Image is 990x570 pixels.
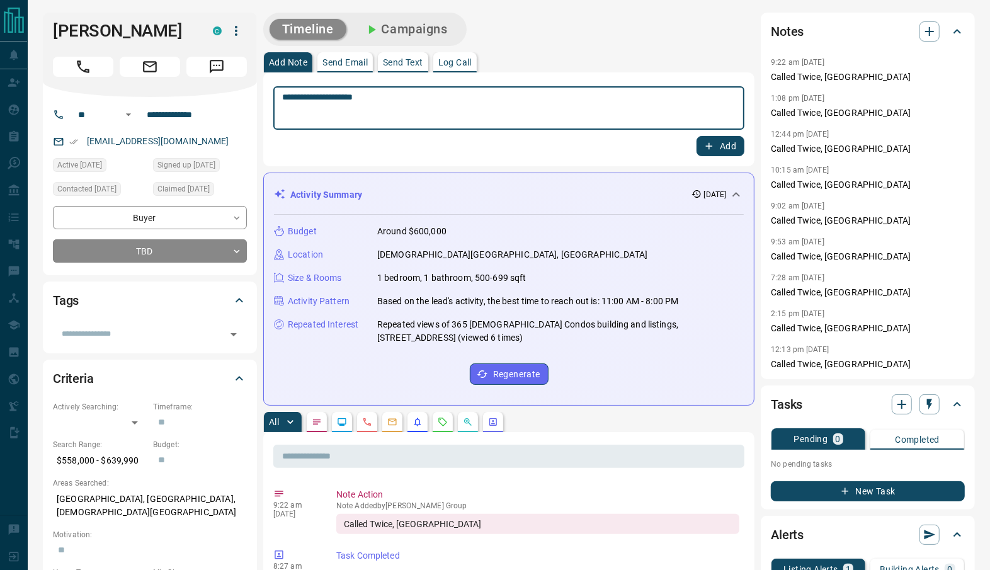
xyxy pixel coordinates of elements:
div: Activity Summary[DATE] [274,183,744,207]
div: Alerts [771,520,965,550]
button: Regenerate [470,363,549,385]
p: Location [288,248,323,261]
div: Called Twice, [GEOGRAPHIC_DATA] [336,514,739,534]
svg: Opportunities [463,417,473,427]
span: Active [DATE] [57,159,102,171]
p: 9:22 am [273,501,317,510]
p: All [269,418,279,426]
span: Claimed [DATE] [157,183,210,195]
h1: [PERSON_NAME] [53,21,194,41]
p: 1 bedroom, 1 bathroom, 500-699 sqft [377,271,526,285]
div: Notes [771,16,965,47]
p: Called Twice, [GEOGRAPHIC_DATA] [771,250,965,263]
svg: Agent Actions [488,417,498,427]
p: Search Range: [53,439,147,450]
p: [DATE] [273,510,317,518]
p: 10:15 am [DATE] [771,166,829,174]
span: Message [186,57,247,77]
div: Mon Aug 18 2025 [153,182,247,200]
p: $558,000 - $639,990 [53,450,147,471]
a: [EMAIL_ADDRESS][DOMAIN_NAME] [87,136,229,146]
span: Signed up [DATE] [157,159,215,171]
p: Activity Pattern [288,295,350,308]
p: Activity Summary [290,188,362,202]
p: 9:02 am [DATE] [771,202,824,210]
p: Completed [895,435,940,444]
div: Buyer [53,206,247,229]
div: Mon Aug 18 2025 [153,158,247,176]
button: Open [225,326,242,343]
p: [GEOGRAPHIC_DATA], [GEOGRAPHIC_DATA], [DEMOGRAPHIC_DATA][GEOGRAPHIC_DATA] [53,489,247,523]
div: Tasks [771,389,965,419]
p: Repeated views of 365 [DEMOGRAPHIC_DATA] Condos building and listings, [STREET_ADDRESS] (viewed 6... [377,318,744,345]
p: Note Added by [PERSON_NAME] Group [336,501,739,510]
button: Campaigns [351,19,460,40]
span: Email [120,57,180,77]
p: 12:44 pm [DATE] [771,130,829,139]
h2: Tags [53,290,79,311]
p: Called Twice, [GEOGRAPHIC_DATA] [771,214,965,227]
h2: Alerts [771,525,804,545]
p: Called Twice, [GEOGRAPHIC_DATA] [771,71,965,84]
p: Called Twice, [GEOGRAPHIC_DATA] [771,142,965,156]
p: 1:08 pm [DATE] [771,94,824,103]
div: condos.ca [213,26,222,35]
div: Criteria [53,363,247,394]
h2: Criteria [53,368,94,389]
svg: Email Verified [69,137,78,146]
svg: Lead Browsing Activity [337,417,347,427]
p: Called Twice, [GEOGRAPHIC_DATA] [771,322,965,335]
svg: Emails [387,417,397,427]
button: Timeline [270,19,346,40]
p: 9:53 am [DATE] [771,237,824,246]
span: Contacted [DATE] [57,183,117,195]
p: Actively Searching: [53,401,147,413]
p: Log Call [438,58,472,67]
p: Task Completed [336,549,739,562]
p: Called Twice, [GEOGRAPHIC_DATA] [771,358,965,371]
p: 2:15 pm [DATE] [771,309,824,318]
p: Areas Searched: [53,477,247,489]
p: 12:13 pm [DATE] [771,345,829,354]
svg: Requests [438,417,448,427]
p: Repeated Interest [288,318,358,331]
p: Called Twice, [GEOGRAPHIC_DATA] [771,178,965,191]
p: Budget: [153,439,247,450]
p: Motivation: [53,529,247,540]
p: Size & Rooms [288,271,342,285]
p: Send Text [383,58,423,67]
button: Open [121,107,136,122]
p: 7:28 am [DATE] [771,273,824,282]
button: New Task [771,481,965,501]
div: Tags [53,285,247,316]
p: Called Twice, [GEOGRAPHIC_DATA] [771,286,965,299]
div: Mon Aug 18 2025 [53,182,147,200]
p: 0 [836,435,841,443]
p: [DATE] [704,189,727,200]
div: Thu Aug 21 2025 [53,158,147,176]
p: No pending tasks [771,455,965,474]
p: Around $600,000 [377,225,447,238]
span: Call [53,57,113,77]
p: Send Email [322,58,368,67]
button: Add [697,136,744,156]
h2: Notes [771,21,804,42]
p: Add Note [269,58,307,67]
h2: Tasks [771,394,802,414]
p: 9:22 am [DATE] [771,58,824,67]
div: TBD [53,239,247,263]
p: Pending [794,435,828,443]
svg: Calls [362,417,372,427]
svg: Notes [312,417,322,427]
p: Budget [288,225,317,238]
p: [DEMOGRAPHIC_DATA][GEOGRAPHIC_DATA], [GEOGRAPHIC_DATA] [377,248,647,261]
p: Timeframe: [153,401,247,413]
svg: Listing Alerts [412,417,423,427]
p: Note Action [336,488,739,501]
p: Called Twice, [GEOGRAPHIC_DATA] [771,106,965,120]
p: Based on the lead's activity, the best time to reach out is: 11:00 AM - 8:00 PM [377,295,678,308]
